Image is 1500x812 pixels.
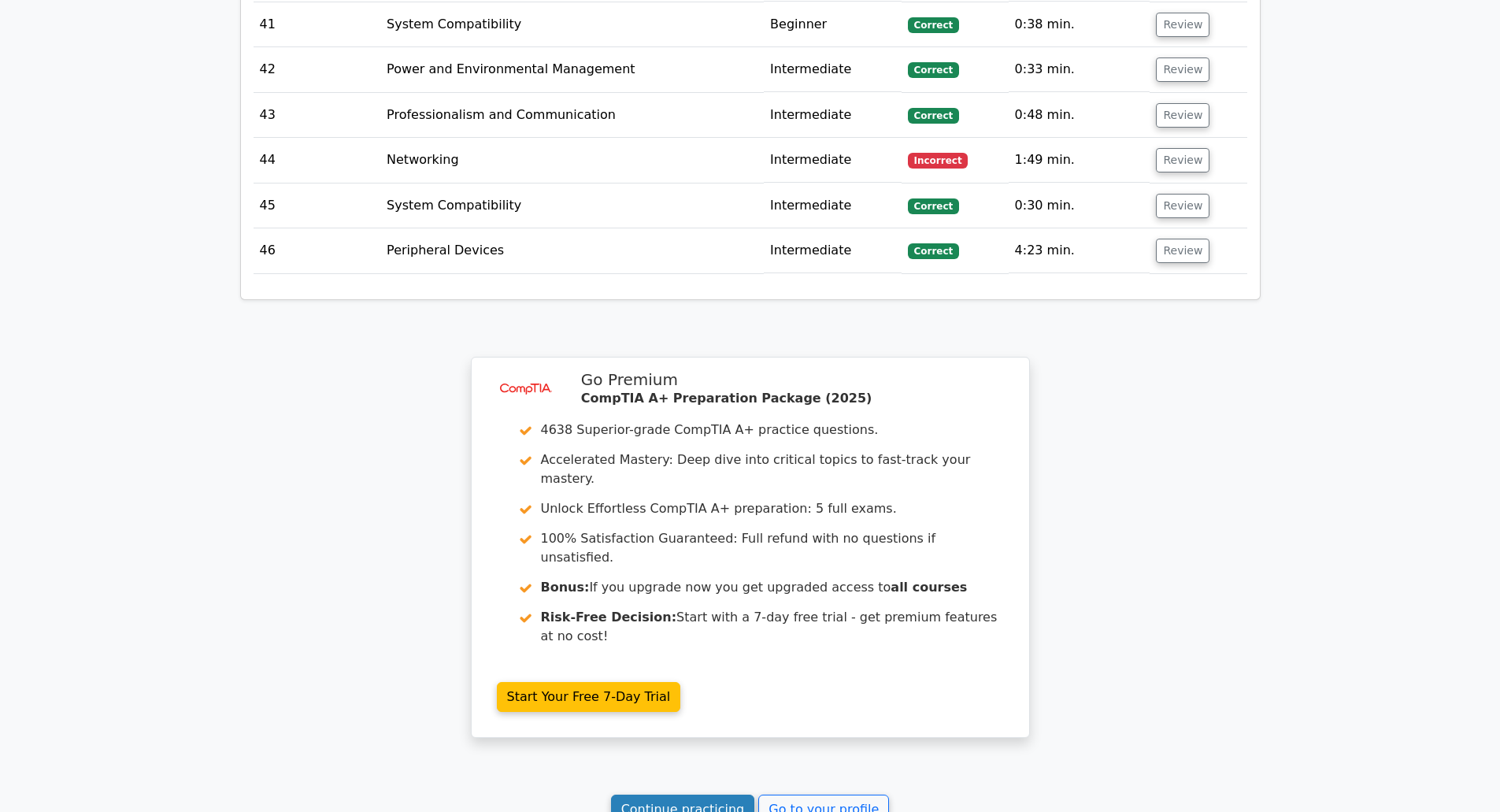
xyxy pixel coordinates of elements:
td: 45 [254,184,381,228]
td: System Compatibility [380,2,764,47]
td: Beginner [764,2,902,47]
td: Intermediate [764,47,902,92]
button: Review [1156,57,1209,82]
td: Intermediate [764,228,902,273]
button: Review [1156,103,1209,128]
td: Networking [380,138,764,183]
span: Incorrect [908,153,969,169]
td: Peripheral Devices [380,228,764,273]
td: 1:49 min. [1009,138,1150,183]
span: Correct [908,198,959,214]
span: Correct [908,108,959,124]
td: 46 [254,228,381,273]
button: Review [1156,239,1209,263]
td: 0:48 min. [1009,93,1150,138]
td: Intermediate [764,93,902,138]
td: 0:33 min. [1009,47,1150,92]
td: 42 [254,47,381,92]
td: Power and Environmental Management [380,47,764,92]
td: 41 [254,2,381,47]
button: Review [1156,194,1209,218]
a: Start Your Free 7-Day Trial [497,682,681,712]
td: Professionalism and Communication [380,93,764,138]
button: Review [1156,13,1209,37]
td: Intermediate [764,138,902,183]
button: Review [1156,148,1209,172]
span: Correct [908,243,959,259]
td: 44 [254,138,381,183]
td: 43 [254,93,381,138]
span: Correct [908,62,959,78]
td: Intermediate [764,184,902,228]
span: Correct [908,17,959,33]
td: 4:23 min. [1009,228,1150,273]
td: System Compatibility [380,184,764,228]
td: 0:30 min. [1009,184,1150,228]
td: 0:38 min. [1009,2,1150,47]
